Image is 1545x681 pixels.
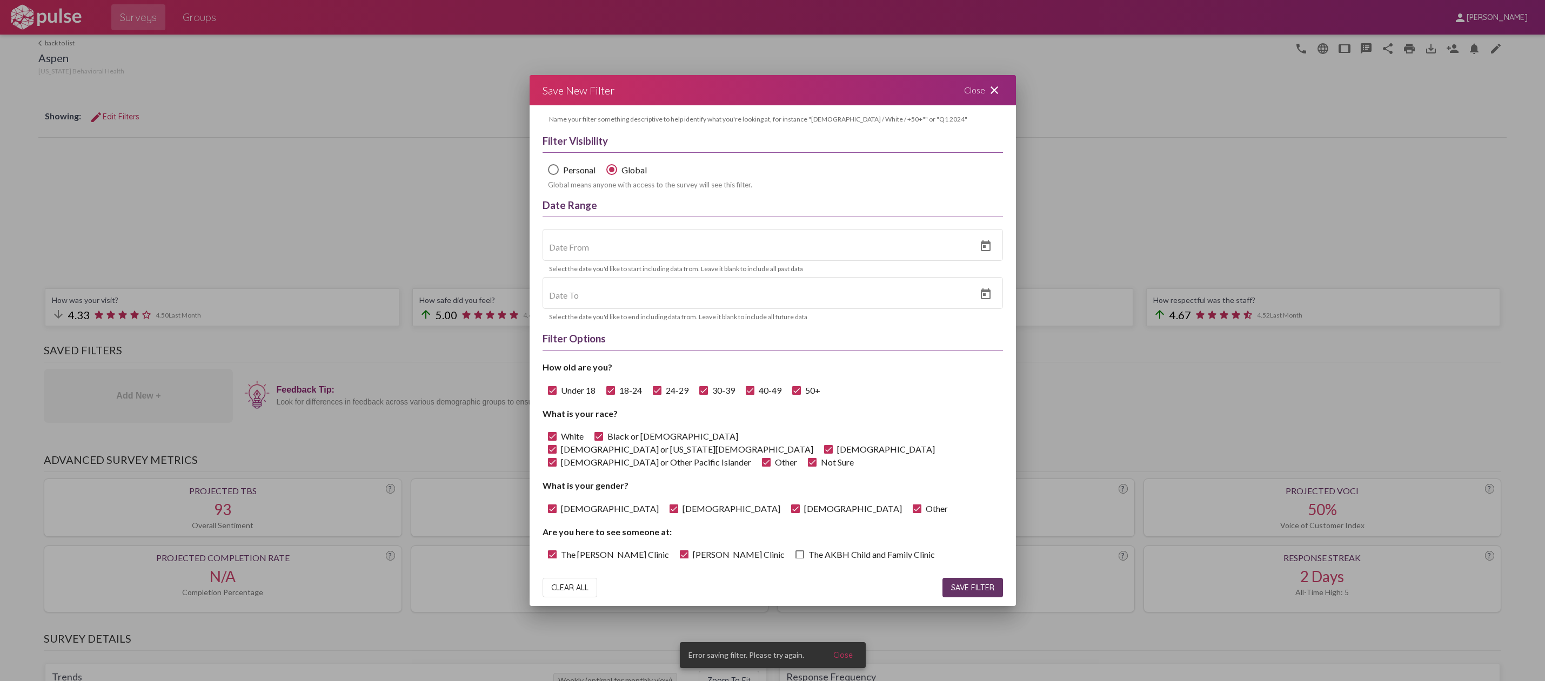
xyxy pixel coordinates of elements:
[837,443,935,456] span: [DEMOGRAPHIC_DATA]
[543,199,1003,217] h3: Date Range
[549,291,975,300] input: Date To
[561,384,596,397] span: Under 18
[549,242,975,252] input: Date From
[975,235,996,257] button: Open calendar
[543,408,1003,419] h4: What is your race?
[543,135,1003,153] h3: Filter Visibility
[804,502,902,515] span: [DEMOGRAPHIC_DATA]
[759,384,781,397] span: 40-49
[951,75,1016,105] div: Close
[549,116,967,123] mat-hint: Name your filter something descriptive to help identify what you're looking at, for instance "[DE...
[607,430,738,443] span: Black or [DEMOGRAPHIC_DATA]
[543,333,1003,350] h3: Filter Options
[988,84,1001,97] mat-icon: close
[942,578,1003,597] button: SAVE FILTER
[543,163,652,173] mat-radio-group: Select Filter Type
[549,265,803,273] mat-hint: Select the date you'd like to start including data from. Leave it blank to include all past data
[617,165,647,175] span: Global
[551,583,588,592] span: CLEAR ALL
[543,578,597,597] button: CLEAR ALL
[543,82,614,99] div: Save New Filter
[693,548,785,561] span: [PERSON_NAME] Clinic
[805,384,820,397] span: 50+
[619,384,642,397] span: 18-24
[821,456,854,469] span: Not Sure
[666,384,688,397] span: 24-29
[559,165,596,175] span: Personal
[548,180,998,189] div: Global means anyone with access to the survey will see this filter.
[561,548,669,561] span: The [PERSON_NAME] Clinic
[808,548,935,561] span: The AKBH Child and Family Clinic
[683,502,780,515] span: [DEMOGRAPHIC_DATA]
[688,650,804,660] span: Error saving filter. Please try again.
[543,480,1003,490] h4: What is your gender?
[775,456,797,469] span: Other
[543,527,1003,537] h4: Are you here to see someone at:
[561,430,584,443] span: White
[543,362,1003,372] h4: How old are you?
[975,284,996,305] button: Open calendar
[549,313,807,321] mat-hint: Select the date you'd like to end including data from. Leave it blank to include all future data
[712,384,735,397] span: 30-39
[561,456,751,469] span: [DEMOGRAPHIC_DATA] or Other Pacific Islander
[561,443,813,456] span: [DEMOGRAPHIC_DATA] or [US_STATE][DEMOGRAPHIC_DATA]
[561,502,659,515] span: [DEMOGRAPHIC_DATA]
[926,502,948,515] span: Other
[825,645,861,665] button: Close
[951,583,994,592] span: SAVE FILTER
[833,650,853,660] span: Close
